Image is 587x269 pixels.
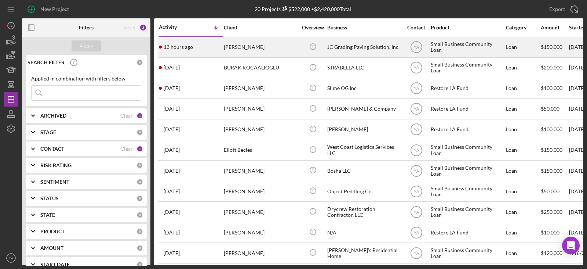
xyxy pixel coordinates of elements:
[402,25,430,31] div: Contact
[136,129,143,136] div: 0
[431,140,504,160] div: Small Business Community Loan
[136,162,143,169] div: 0
[31,76,141,82] div: Applied in combination with filters below
[72,40,101,51] button: Apply
[136,228,143,235] div: 0
[506,37,540,57] div: Loan
[327,58,401,78] div: STRABELLA LLC
[506,58,540,78] div: Loan
[541,126,562,132] span: $100,000
[136,212,143,218] div: 0
[9,256,14,260] text: YA
[413,251,419,256] text: YA
[431,25,504,31] div: Product
[542,2,583,17] button: Export
[28,60,65,65] b: SEARCH FILTER
[159,24,191,30] div: Activity
[136,59,143,66] div: 0
[164,209,180,215] time: 2025-08-29 21:41
[40,196,59,201] b: STATUS
[327,37,401,57] div: JC Grading Paving Solution, Inc.
[4,251,18,265] button: YA
[413,230,419,235] text: YA
[224,182,297,201] div: [PERSON_NAME]
[541,209,562,215] span: $250,000
[224,37,297,57] div: [PERSON_NAME]
[299,25,327,31] div: Overview
[164,250,180,256] time: 2025-08-27 22:33
[327,120,401,139] div: [PERSON_NAME]
[327,99,401,119] div: [PERSON_NAME] & Company
[506,161,540,180] div: Loan
[327,25,401,31] div: Business
[40,146,64,152] b: CONTACT
[413,148,419,153] text: YA
[224,243,297,263] div: [PERSON_NAME]
[413,168,419,173] text: YA
[431,243,504,263] div: Small Business Community Loan
[224,120,297,139] div: [PERSON_NAME]
[541,64,562,71] span: $200,000
[22,2,76,17] button: New Project
[431,120,504,139] div: Restore LA Fund
[541,105,559,112] span: $50,000
[327,243,401,263] div: [PERSON_NAME]’s Residential Home
[413,127,419,132] text: YA
[431,223,504,242] div: Restore LA Fund
[506,140,540,160] div: Loan
[40,113,66,119] b: ARCHIVED
[224,79,297,98] div: [PERSON_NAME]
[541,188,559,194] span: $50,000
[506,99,540,119] div: Loan
[164,230,180,236] time: 2025-08-29 21:35
[80,40,93,51] div: Apply
[327,182,401,201] div: Object Peddling Co.
[164,189,180,194] time: 2025-08-29 22:02
[506,202,540,222] div: Loan
[164,44,193,50] time: 2025-09-08 03:01
[506,182,540,201] div: Loan
[120,113,133,119] div: Clear
[136,195,143,202] div: 0
[164,85,180,91] time: 2025-09-06 00:13
[40,262,70,268] b: START DATE
[413,86,419,91] text: YA
[224,25,297,31] div: Client
[541,44,562,50] span: $150,000
[136,245,143,251] div: 0
[40,229,65,234] b: PRODUCT
[120,146,133,152] div: Clear
[136,261,143,268] div: 0
[506,223,540,242] div: Loan
[327,202,401,222] div: Drycrew Restoration Contractor, LLC
[224,223,297,242] div: [PERSON_NAME]
[413,65,419,71] text: YA
[549,2,565,17] div: Export
[224,140,297,160] div: Eliott Becies
[164,65,180,71] time: 2025-09-06 03:24
[136,112,143,119] div: 1
[164,106,180,112] time: 2025-09-05 18:50
[413,45,419,50] text: YA
[506,25,540,31] div: Category
[541,147,562,153] span: $150,000
[327,140,401,160] div: West Coast Logistics Services LLC
[164,147,180,153] time: 2025-09-01 19:44
[506,243,540,263] div: Loan
[79,25,94,31] b: Filters
[139,24,147,31] div: 2
[431,58,504,78] div: Small Business Community Loan
[506,120,540,139] div: Loan
[413,209,419,215] text: YA
[431,161,504,180] div: Small Business Community Loan
[40,245,63,251] b: AMOUNT
[541,250,562,256] span: $120,000
[541,229,559,236] span: $10,000
[164,126,180,132] time: 2025-09-03 12:45
[506,79,540,98] div: Loan
[255,6,351,12] div: 20 Projects • $2,420,000 Total
[40,129,56,135] b: STAGE
[40,179,69,185] b: SENTIMENT
[541,25,568,31] div: Amount
[431,79,504,98] div: Restore LA Fund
